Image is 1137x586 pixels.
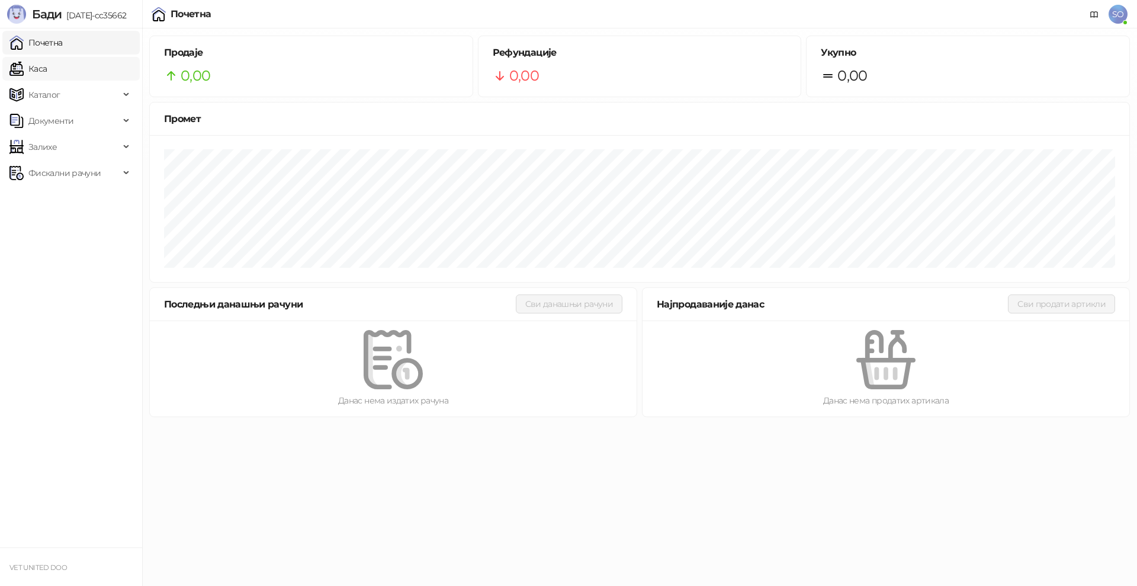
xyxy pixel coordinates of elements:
span: [DATE]-cc35662 [62,10,126,21]
button: Сви продати артикли [1008,294,1115,313]
h5: Укупно [821,46,1115,60]
button: Сви данашњи рачуни [516,294,622,313]
img: Logo [7,5,26,24]
div: Данас нема издатих рачуна [169,394,618,407]
div: Најпродаваније данас [657,297,1008,312]
small: VET UNITED DOO [9,563,67,572]
a: Каса [9,57,47,81]
a: Почетна [9,31,63,55]
span: Бади [32,7,62,21]
span: Фискални рачуни [28,161,101,185]
div: Промет [164,111,1115,126]
span: Залихе [28,135,57,159]
div: Последњи данашњи рачуни [164,297,516,312]
h5: Продаје [164,46,458,60]
h5: Рефундације [493,46,787,60]
span: 0,00 [509,65,539,87]
a: Документација [1085,5,1104,24]
span: SO [1109,5,1128,24]
span: 0,00 [837,65,867,87]
div: Данас нема продатих артикала [661,394,1110,407]
span: 0,00 [181,65,210,87]
div: Почетна [171,9,211,19]
span: Документи [28,109,73,133]
span: Каталог [28,83,60,107]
